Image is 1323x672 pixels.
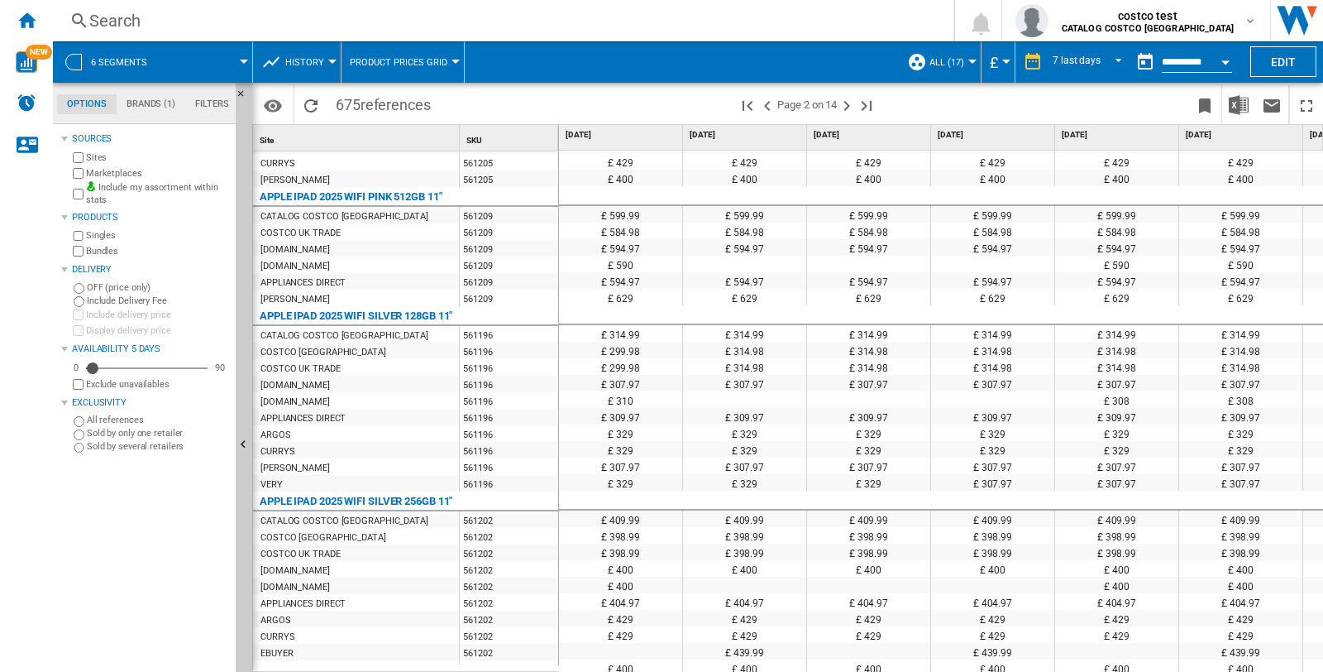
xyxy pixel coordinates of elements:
[463,125,558,151] div: SKU Sort None
[73,152,84,163] input: Sites
[559,170,682,186] div: £ 400
[86,167,229,180] label: Marketplaces
[559,511,682,527] div: £ 409.99
[260,410,346,427] div: APPLIANCES DIRECT
[683,441,806,458] div: £ 329
[117,94,185,114] md-tab-item: Brands (1)
[686,125,806,146] div: [DATE]
[1179,626,1302,643] div: £ 429
[261,41,332,83] div: History
[1055,560,1178,577] div: £ 400
[1179,358,1302,375] div: £ 314.98
[807,289,930,305] div: £ 629
[1179,474,1302,491] div: £ 307.97
[260,579,330,596] div: [DOMAIN_NAME]
[1179,511,1302,527] div: £ 409.99
[72,263,229,276] div: Delivery
[1055,256,1178,272] div: £ 590
[931,441,1054,458] div: £ 329
[460,240,558,257] div: 561209
[807,474,930,491] div: £ 329
[73,379,84,390] input: Display delivery price
[559,527,682,544] div: £ 398.99
[807,206,930,223] div: £ 599.99
[1055,239,1178,256] div: £ 594.97
[285,41,332,83] button: History
[559,256,682,272] div: £ 590
[683,593,806,610] div: £ 404.97
[1055,593,1178,610] div: £ 404.97
[1179,256,1302,272] div: £ 590
[929,41,972,83] button: ALL (17)
[460,257,558,273] div: 561209
[1179,560,1302,577] div: £ 400
[460,594,558,611] div: 561202
[1055,375,1178,391] div: £ 307.97
[87,414,229,426] label: All references
[1179,441,1302,458] div: £ 329
[1055,626,1178,643] div: £ 429
[1222,85,1255,124] button: Download in Excel
[807,511,930,527] div: £ 409.99
[683,342,806,358] div: £ 314.98
[683,239,806,256] div: £ 594.97
[86,309,229,321] label: Include delivery price
[807,527,930,544] div: £ 398.99
[460,475,558,492] div: 561196
[87,427,229,439] label: Sold by only one retailer
[260,306,452,326] div: APPLE IPAD 2025 WIFI SILVER 128GB 11"
[89,9,910,32] div: Search
[683,170,806,186] div: £ 400
[1055,391,1178,408] div: £ 308
[857,85,876,124] button: Last page
[260,156,294,172] div: CURRYS
[559,425,682,441] div: £ 329
[837,85,857,124] button: Next page
[559,375,682,391] div: £ 307.97
[1179,342,1302,358] div: £ 314.98
[73,168,84,179] input: Marketplaces
[1179,272,1302,289] div: £ 594.97
[810,125,930,146] div: [DATE]
[807,170,930,186] div: £ 400
[1179,408,1302,425] div: £ 309.97
[931,626,1054,643] div: £ 429
[294,85,327,124] button: Reload
[460,359,558,376] div: 561196
[1179,425,1302,441] div: £ 329
[931,458,1054,474] div: £ 307.97
[260,530,386,546] div: COSTCO [GEOGRAPHIC_DATA]
[931,425,1054,441] div: £ 329
[260,427,291,444] div: ARGOS
[683,458,806,474] div: £ 307.97
[256,125,459,151] div: Sort None
[256,125,459,151] div: Site Sort None
[260,612,291,629] div: ARGOS
[566,129,679,141] span: [DATE]
[86,181,96,191] img: mysite-bg-18x18.png
[72,396,229,410] div: Exclusivity
[931,170,1054,186] div: £ 400
[1055,223,1178,239] div: £ 584.98
[683,272,806,289] div: £ 594.97
[559,560,682,577] div: £ 400
[807,626,930,643] div: £ 429
[990,41,1006,83] button: £
[87,440,229,453] label: Sold by several retailers
[1179,527,1302,544] div: £ 398.99
[260,275,346,291] div: APPLIANCES DIRECT
[72,211,229,224] div: Products
[1179,206,1302,223] div: £ 599.99
[73,184,84,204] input: Include my assortment within stats
[1055,272,1178,289] div: £ 594.97
[1179,170,1302,186] div: £ 400
[1055,610,1178,626] div: £ 429
[1062,23,1234,34] b: CATALOG COSTCO [GEOGRAPHIC_DATA]
[559,391,682,408] div: £ 310
[86,229,229,242] label: Singles
[559,223,682,239] div: £ 584.98
[74,296,84,307] input: Include Delivery Fee
[260,492,452,511] div: APPLE IPAD 2025 WIFI SILVER 256GB 11"
[1179,391,1302,408] div: £ 308
[931,272,1054,289] div: £ 594.97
